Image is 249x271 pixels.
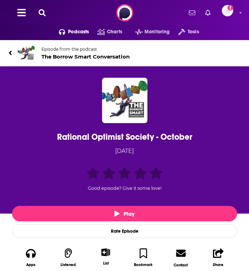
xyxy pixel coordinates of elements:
[202,7,213,19] a: Show notifications dropdown
[170,26,199,38] button: open menu
[25,146,224,156] div: [DATE]
[50,26,89,38] button: open menu
[18,45,35,62] img: The Borrow Smart Conversation
[89,26,122,38] a: Charts
[88,186,162,191] span: Good episode? Give it some love!
[222,5,237,21] a: Logged in as tessvanden
[126,26,170,38] button: open menu
[103,261,109,266] div: List
[188,27,199,37] span: Tools
[174,262,188,267] div: Contact
[61,262,76,267] div: Listened
[107,27,122,37] span: Charts
[68,27,89,37] span: Podcasts
[41,53,130,60] span: The Borrow Smart Conversation
[26,262,35,267] div: Apps
[186,7,198,19] a: Show notifications dropdown
[41,46,130,52] span: Episode from the podcast
[134,262,153,267] div: Bookmark
[9,45,240,62] a: The Borrow Smart ConversationEpisode from the podcastThe Borrow Smart Conversation
[98,248,113,256] button: Show More Button
[12,206,237,221] button: Play
[227,5,233,11] svg: Add a profile image
[222,5,233,16] span: Logged in as tessvanden
[222,5,233,16] img: User Profile
[102,78,147,123] img: Rational Optimist Society - October
[12,224,237,238] div: Rate Episode
[145,27,170,37] span: Monitoring
[114,210,135,217] span: Play
[87,244,125,270] div: Show More ButtonList
[213,262,223,267] div: Share
[116,4,133,21] img: Podchaser - Follow, Share and Rate Podcasts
